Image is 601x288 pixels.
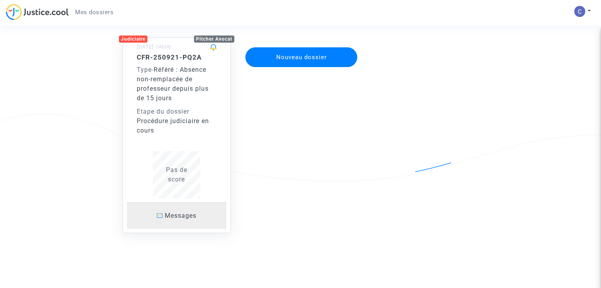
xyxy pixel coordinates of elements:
[245,47,358,67] button: Nouveau dossier
[137,53,217,61] h5: CFR-250921-PQ2A
[245,42,358,50] a: Nouveau dossier
[166,166,187,183] span: Pas de score
[194,36,234,43] div: Pitcher Avocat
[137,116,217,135] div: Procédure judiciaire en cours
[137,66,154,73] span: -
[115,22,239,233] a: JudiciairePitcher Avocat[DATE] 14h06CFR-250921-PQ2AType-Référé : Absence non-remplacée de profess...
[137,66,152,73] span: Type
[137,107,217,116] div: Etape du dossier
[165,212,196,219] span: Messages
[137,66,209,102] span: Référé : Absence non-remplacée de professeur depuis plus de 15 jours
[6,4,69,20] img: jc-logo.svg
[127,202,226,229] a: Messages
[75,9,113,16] span: Mes dossiers
[119,36,147,43] div: Judiciaire
[574,6,585,17] img: ACg8ocKr0VKRcGQ0S5u8f_a0lm6PsXkfcDOiAKoG6Lm5cZvnnX_gkA=s96-c
[137,44,171,50] small: [DATE] 14h06
[69,6,120,18] a: Mes dossiers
